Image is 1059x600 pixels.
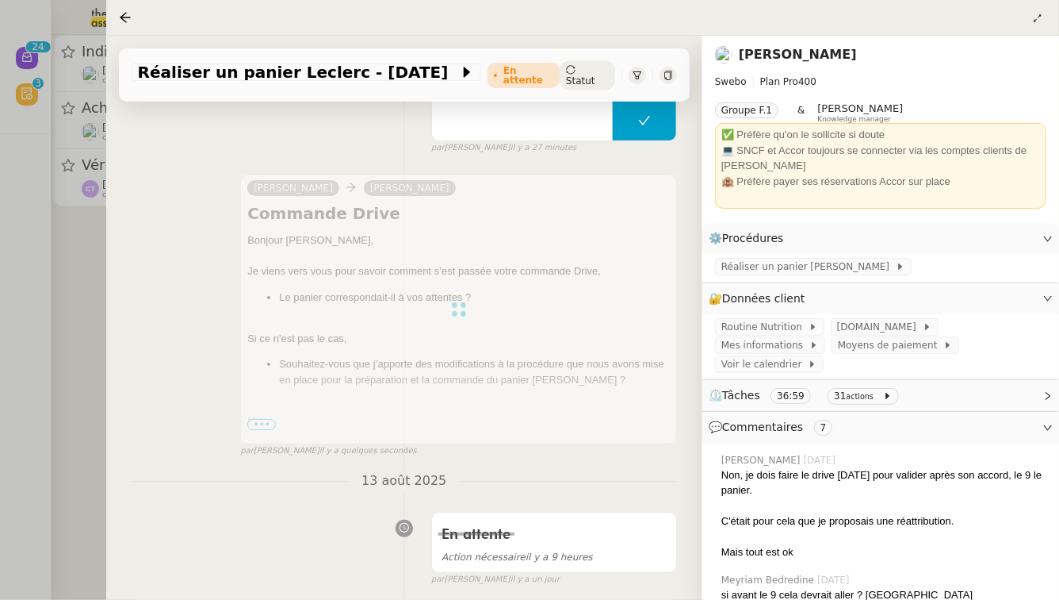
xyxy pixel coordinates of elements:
span: 400 [798,76,816,87]
nz-tag: 7 [814,420,833,436]
div: ⚙️Procédures [702,223,1059,254]
span: Données client [722,292,805,305]
span: [DOMAIN_NAME] [837,319,923,335]
span: 💬 [709,421,839,433]
small: [PERSON_NAME] [431,573,560,587]
small: [PERSON_NAME] [431,141,576,155]
div: En attente [503,66,553,85]
span: Mes informations [721,337,809,353]
div: ⏲️Tâches 36:59 31actions [702,380,1059,411]
a: [PERSON_NAME] [739,47,857,62]
span: par [431,573,445,587]
span: Swebo [715,76,747,87]
app-user-label: Knowledge manager [818,102,904,123]
span: [DATE] [804,453,839,467]
span: Meyriam Bedredine [721,573,817,587]
small: [PERSON_NAME] [240,444,417,458]
span: [PERSON_NAME] [818,102,904,114]
span: [DATE] [817,573,853,587]
span: Réaliser un panier Leclerc - [DATE] [138,64,460,80]
span: Action nécessaire [442,552,526,563]
span: 🔐 [709,290,812,308]
span: Réaliser un panier [PERSON_NAME] [721,259,896,275]
div: C'était pour cela que je proposais une réattribution. [721,513,1046,529]
span: il y a 9 heures [442,552,593,563]
span: Moyens de paiement [838,337,943,353]
span: il y a un jour [510,573,560,587]
div: Mais tout est ok [721,544,1046,560]
div: 🔐Données client [702,283,1059,314]
span: ⚙️ [709,229,791,248]
nz-tag: Groupe F.1 [715,102,778,118]
div: 💻 SNCF et Accor toujours se connecter via les comptes clients de [PERSON_NAME] [721,143,1040,174]
div: Non, je dois faire le drive [DATE] pour valider après son accord, le 9 le panier. [721,467,1046,498]
span: par [431,141,445,155]
span: Plan Pro [760,76,798,87]
span: Commentaires [722,421,803,433]
span: Routine Nutrition [721,319,809,335]
span: il y a 27 minutes [510,141,577,155]
div: ✅ Préfère qu'on le sollicite si doute [721,127,1040,143]
span: Tâches [722,389,760,402]
span: il y a quelques secondes [319,444,417,458]
span: [PERSON_NAME] [721,453,804,467]
img: users%2F8F3ae0CdRNRxLT9M8DTLuFZT1wq1%2Favatar%2F8d3ba6ea-8103-41c2-84d4-2a4cca0cf040 [715,46,732,63]
span: ⏲️ [709,389,905,402]
small: actions [847,392,874,401]
span: Statut [566,75,595,87]
span: Voir le calendrier [721,356,808,372]
div: 💬Commentaires 7 [702,412,1059,443]
span: En attente [442,528,510,542]
span: & [797,102,805,123]
span: 13 août 2025 [349,471,459,492]
span: Knowledge manager [818,115,892,124]
span: Procédures [722,232,784,244]
div: 🏨 Préfère payer ses réservations Accor sur place [721,174,1040,190]
span: 31 [834,390,846,402]
nz-tag: 36:59 [770,388,811,404]
span: par [240,444,254,458]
